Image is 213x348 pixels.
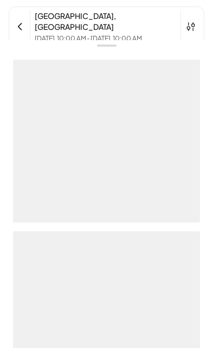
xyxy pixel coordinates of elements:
[113,34,142,43] span: 10:00 AM
[15,21,25,32] button: Go back
[87,34,90,43] span: -
[91,34,111,43] span: [DATE]
[35,11,116,31] span: [GEOGRAPHIC_DATA], [GEOGRAPHIC_DATA]
[35,34,55,43] span: [DATE]
[57,34,86,43] span: 10:00 AM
